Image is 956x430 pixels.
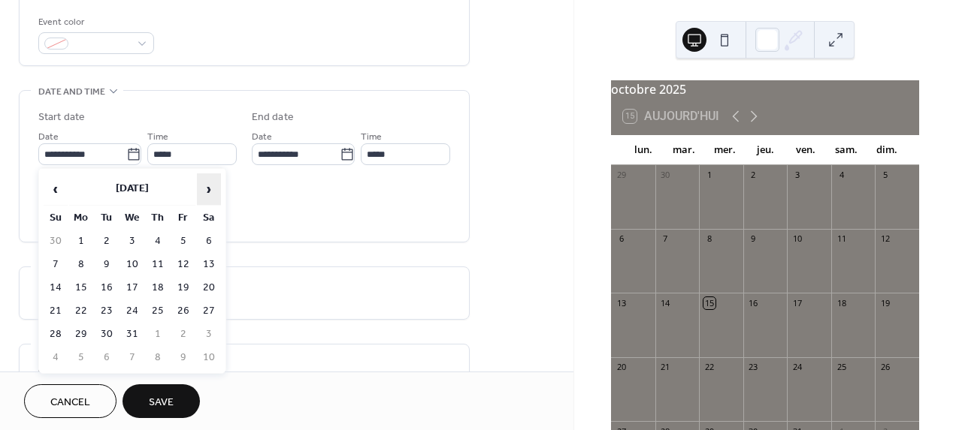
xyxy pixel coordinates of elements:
[146,207,170,229] th: Th
[703,170,715,181] div: 1
[171,230,195,252] td: 5
[44,323,68,345] td: 28
[149,395,174,410] span: Save
[38,14,151,30] div: Event color
[44,207,68,229] th: Su
[879,233,891,245] div: 12
[791,297,803,308] div: 17
[836,233,847,245] div: 11
[879,297,891,308] div: 19
[24,384,116,418] button: Cancel
[120,277,144,299] td: 17
[616,362,627,373] div: 20
[623,135,664,165] div: lun.
[660,233,671,245] div: 7
[703,362,715,373] div: 22
[197,254,221,275] td: 13
[50,395,90,410] span: Cancel
[197,277,221,299] td: 20
[120,207,144,229] th: We
[660,297,671,308] div: 14
[120,323,144,345] td: 31
[95,277,119,299] td: 16
[703,297,715,308] div: 15
[791,362,803,373] div: 24
[660,362,671,373] div: 21
[791,170,803,181] div: 3
[836,297,847,308] div: 18
[44,230,68,252] td: 30
[252,129,272,145] span: Date
[252,110,294,125] div: End date
[826,135,867,165] div: sam.
[69,323,93,345] td: 29
[69,173,195,206] th: [DATE]
[745,135,785,165] div: jeu.
[146,254,170,275] td: 11
[95,207,119,229] th: Tu
[120,230,144,252] td: 3
[95,254,119,275] td: 9
[197,347,221,368] td: 10
[198,174,220,204] span: ›
[44,277,68,299] td: 14
[611,80,919,98] div: octobre 2025
[69,254,93,275] td: 8
[44,347,68,368] td: 4
[664,135,704,165] div: mar.
[69,300,93,322] td: 22
[748,170,759,181] div: 2
[146,230,170,252] td: 4
[197,207,221,229] th: Sa
[791,233,803,245] div: 10
[146,300,170,322] td: 25
[703,233,715,245] div: 8
[146,323,170,345] td: 1
[44,174,67,204] span: ‹
[44,254,68,275] td: 7
[120,347,144,368] td: 7
[197,300,221,322] td: 27
[120,254,144,275] td: 10
[748,297,759,308] div: 16
[197,323,221,345] td: 3
[69,207,93,229] th: Mo
[69,230,93,252] td: 1
[123,384,200,418] button: Save
[95,230,119,252] td: 2
[171,300,195,322] td: 26
[95,323,119,345] td: 30
[616,297,627,308] div: 13
[171,207,195,229] th: Fr
[69,277,93,299] td: 15
[95,347,119,368] td: 6
[171,323,195,345] td: 2
[879,170,891,181] div: 5
[616,233,627,245] div: 6
[120,300,144,322] td: 24
[660,170,671,181] div: 30
[748,362,759,373] div: 23
[836,170,847,181] div: 4
[171,254,195,275] td: 12
[69,347,93,368] td: 5
[361,129,382,145] span: Time
[95,300,119,322] td: 23
[171,347,195,368] td: 9
[147,129,168,145] span: Time
[38,110,85,125] div: Start date
[38,129,59,145] span: Date
[748,233,759,245] div: 9
[171,277,195,299] td: 19
[146,277,170,299] td: 18
[836,362,847,373] div: 25
[38,84,105,100] span: Date and time
[879,362,891,373] div: 26
[197,230,221,252] td: 6
[44,300,68,322] td: 21
[146,347,170,368] td: 8
[704,135,745,165] div: mer.
[616,170,627,181] div: 29
[867,135,907,165] div: dim.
